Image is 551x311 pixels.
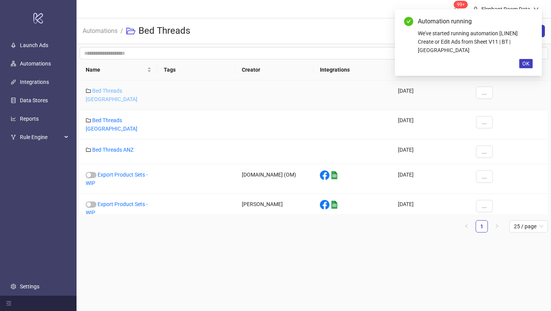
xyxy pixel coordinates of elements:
li: / [121,19,123,43]
span: folder [86,88,91,93]
a: Automations [81,26,119,34]
th: Name [80,59,158,80]
span: ... [482,174,487,180]
div: [DATE] [392,139,470,164]
a: Bed Threads [GEOGRAPHIC_DATA] [86,117,137,132]
a: Data Stores [20,97,48,103]
div: [DATE] [392,110,470,139]
a: Settings [20,283,39,290]
span: ... [482,90,487,96]
th: Tags [158,59,236,80]
div: Page Size [509,220,548,232]
div: [DATE] [392,80,470,110]
span: right [495,224,499,228]
span: Rule Engine [20,129,62,145]
th: Creator [236,59,314,80]
a: Bed Threads [GEOGRAPHIC_DATA] [86,88,137,102]
a: Export Product Sets - WIP [86,172,148,186]
button: ... [476,170,493,183]
div: [DATE] [392,194,470,223]
span: ... [482,203,487,209]
span: left [464,224,469,228]
th: Integrations [314,59,392,80]
div: [PERSON_NAME] [236,194,314,223]
span: 25 / page [514,221,543,232]
a: Automations [20,61,51,67]
button: right [491,220,503,232]
span: Name [86,65,145,74]
button: ... [476,116,493,128]
div: [DATE] [392,164,470,194]
li: Previous Page [460,220,473,232]
li: Next Page [491,220,503,232]
th: Created At [392,59,470,80]
button: ... [476,200,493,212]
div: Automation running [418,17,533,26]
span: menu-fold [6,301,11,306]
button: OK [519,59,533,68]
button: ... [476,87,493,99]
span: OK [522,61,530,67]
h3: Bed Threads [139,25,190,37]
button: ... [476,146,493,158]
li: 1 [476,220,488,232]
div: We've started running automation [LINEN] Create or Edit Ads from Sheet V11 | BT | [GEOGRAPHIC_DATA] [418,29,533,54]
a: Launch Ads [20,42,48,48]
span: ... [482,149,487,155]
span: folder [86,118,91,123]
a: Integrations [20,79,49,85]
span: fork [11,134,16,140]
div: Elephant Room Data [478,5,533,13]
span: folder [86,147,91,152]
sup: 1642 [454,1,468,8]
span: user [473,7,478,12]
a: Export Product Sets - WIP [86,201,148,216]
a: Bed Threads ANZ [92,147,134,153]
span: folder-open [126,26,135,36]
span: ... [482,119,487,125]
div: [DOMAIN_NAME] (OM) [236,164,314,194]
a: Reports [20,116,39,122]
span: check-circle [404,17,413,26]
span: down [533,7,539,12]
button: left [460,220,473,232]
a: 1 [476,221,487,232]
